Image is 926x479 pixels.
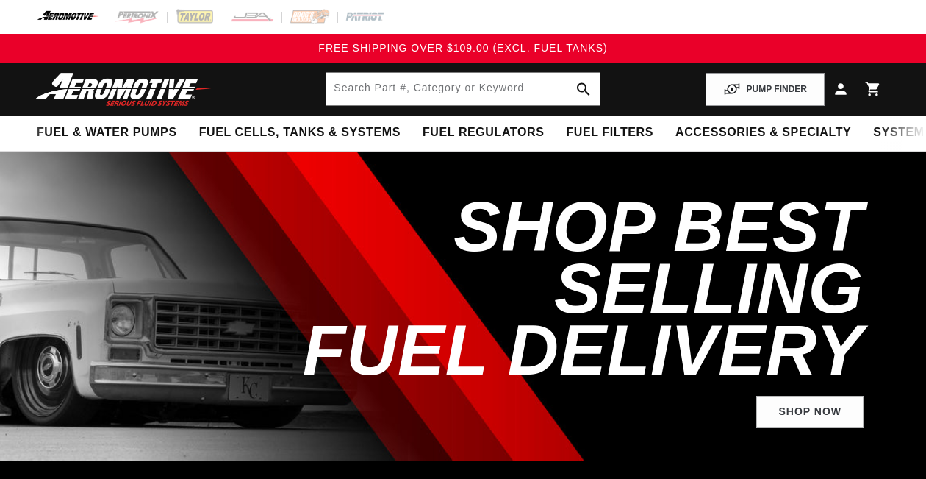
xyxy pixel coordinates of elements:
[555,116,664,150] summary: Fuel Filters
[199,125,401,141] span: Fuel Cells, Tanks & Systems
[37,125,177,141] span: Fuel & Water Pumps
[756,396,864,429] a: Shop Now
[675,125,851,141] span: Accessories & Specialty
[567,73,600,105] button: search button
[326,73,599,105] input: Search by Part Number, Category or Keyword
[412,116,555,150] summary: Fuel Regulators
[26,116,188,150] summary: Fuel & Water Pumps
[664,116,862,150] summary: Accessories & Specialty
[423,125,544,141] span: Fuel Regulators
[32,72,215,107] img: Aeromotive
[188,116,412,150] summary: Fuel Cells, Tanks & Systems
[235,196,864,381] h2: SHOP BEST SELLING FUEL DELIVERY
[706,73,825,106] button: PUMP FINDER
[318,42,607,54] span: FREE SHIPPING OVER $109.00 (EXCL. FUEL TANKS)
[566,125,653,141] span: Fuel Filters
